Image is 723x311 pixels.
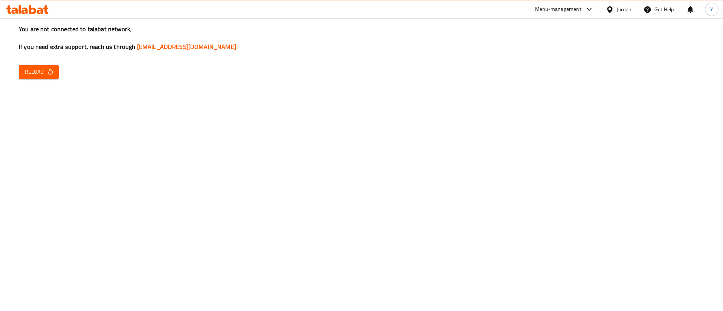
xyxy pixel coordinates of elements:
[25,67,53,77] span: Reload
[617,5,631,14] div: Jordan
[710,5,713,14] span: Y
[19,25,704,51] h3: You are not connected to talabat network, If you need extra support, reach us through
[19,65,59,79] button: Reload
[535,5,581,14] div: Menu-management
[137,41,236,52] a: [EMAIL_ADDRESS][DOMAIN_NAME]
